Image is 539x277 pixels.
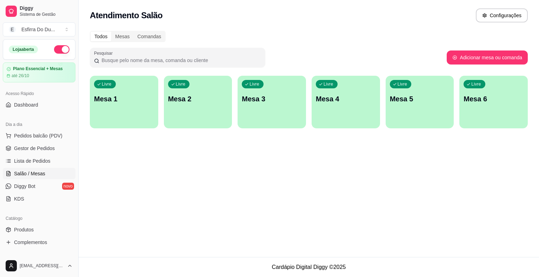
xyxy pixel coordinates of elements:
[471,81,481,87] p: Livre
[79,257,539,277] footer: Cardápio Digital Diggy © 2025
[94,50,115,56] label: Pesquisar
[9,26,16,33] span: E
[20,263,64,269] span: [EMAIL_ADDRESS][DOMAIN_NAME]
[164,76,232,128] button: LivreMesa 2
[14,239,47,246] span: Complementos
[3,168,75,179] a: Salão / Mesas
[3,224,75,235] a: Produtos
[14,170,45,177] span: Salão / Mesas
[14,183,35,190] span: Diggy Bot
[3,119,75,130] div: Dia a dia
[3,257,75,274] button: [EMAIL_ADDRESS][DOMAIN_NAME]
[312,76,380,128] button: LivreMesa 4
[390,94,450,104] p: Mesa 5
[3,99,75,110] a: Dashboard
[3,143,75,154] a: Gestor de Pedidos
[13,66,63,72] article: Plano Essencial + Mesas
[94,94,154,104] p: Mesa 1
[398,81,407,87] p: Livre
[249,81,259,87] p: Livre
[3,155,75,167] a: Lista de Pedidos
[12,73,29,79] article: até 26/10
[54,45,69,54] button: Alterar Status
[3,181,75,192] a: Diggy Botnovo
[459,76,528,128] button: LivreMesa 6
[21,26,55,33] div: Esfirra Do Du ...
[3,88,75,99] div: Acesso Rápido
[3,237,75,248] a: Complementos
[14,157,51,164] span: Lista de Pedidos
[134,32,165,41] div: Comandas
[3,213,75,224] div: Catálogo
[90,10,162,21] h2: Atendimento Salão
[20,12,73,17] span: Sistema de Gestão
[102,81,112,87] p: Livre
[3,193,75,204] a: KDS
[324,81,333,87] p: Livre
[14,101,38,108] span: Dashboard
[14,145,55,152] span: Gestor de Pedidos
[242,94,302,104] p: Mesa 3
[447,50,528,65] button: Adicionar mesa ou comanda
[176,81,186,87] p: Livre
[9,46,38,53] div: Loja aberta
[3,3,75,20] a: DiggySistema de Gestão
[99,57,261,64] input: Pesquisar
[168,94,228,104] p: Mesa 2
[20,5,73,12] span: Diggy
[14,132,62,139] span: Pedidos balcão (PDV)
[3,130,75,141] button: Pedidos balcão (PDV)
[3,62,75,82] a: Plano Essencial + Mesasaté 26/10
[14,226,34,233] span: Produtos
[14,195,24,202] span: KDS
[464,94,524,104] p: Mesa 6
[316,94,376,104] p: Mesa 4
[90,76,158,128] button: LivreMesa 1
[386,76,454,128] button: LivreMesa 5
[476,8,528,22] button: Configurações
[3,22,75,36] button: Select a team
[111,32,133,41] div: Mesas
[91,32,111,41] div: Todos
[238,76,306,128] button: LivreMesa 3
